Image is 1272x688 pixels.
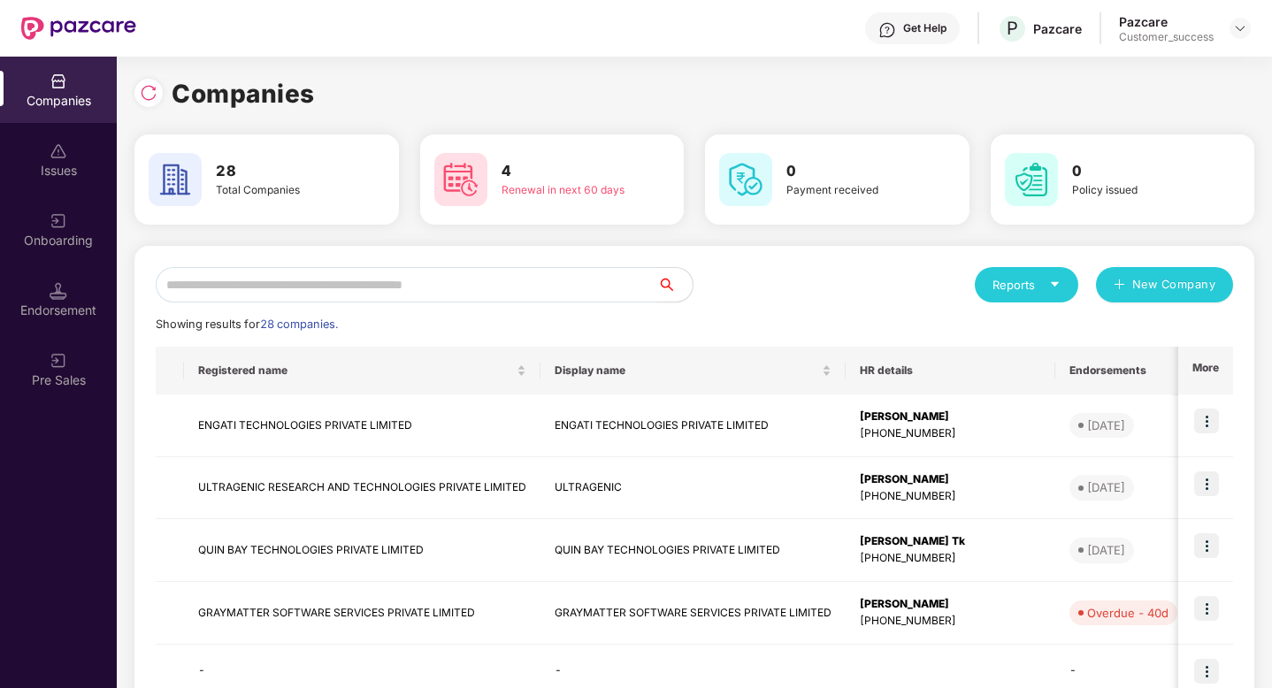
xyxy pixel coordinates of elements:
span: Display name [555,363,818,378]
div: Renewal in next 60 days [502,182,633,199]
span: New Company [1132,276,1216,294]
span: Showing results for [156,317,338,331]
td: QUIN BAY TECHNOLOGIES PRIVATE LIMITED [540,519,846,582]
div: [PERSON_NAME] Tk [860,533,1041,550]
h1: Companies [172,74,315,113]
img: svg+xml;base64,PHN2ZyB4bWxucz0iaHR0cDovL3d3dy53My5vcmcvMjAwMC9zdmciIHdpZHRoPSI2MCIgaGVpZ2h0PSI2MC... [434,153,487,206]
h3: 0 [1072,160,1204,183]
img: icon [1194,533,1219,558]
img: icon [1194,659,1219,684]
div: Payment received [786,182,918,199]
img: svg+xml;base64,PHN2ZyB4bWxucz0iaHR0cDovL3d3dy53My5vcmcvMjAwMC9zdmciIHdpZHRoPSI2MCIgaGVpZ2h0PSI2MC... [719,153,772,206]
h3: 4 [502,160,633,183]
td: ENGATI TECHNOLOGIES PRIVATE LIMITED [184,394,540,457]
div: [DATE] [1087,478,1125,496]
div: Pazcare [1119,13,1214,30]
div: [PHONE_NUMBER] [860,550,1041,567]
img: icon [1194,596,1219,621]
img: svg+xml;base64,PHN2ZyBpZD0iSXNzdWVzX2Rpc2FibGVkIiB4bWxucz0iaHR0cDovL3d3dy53My5vcmcvMjAwMC9zdmciIH... [50,142,67,160]
div: Total Companies [216,182,348,199]
td: ULTRAGENIC [540,457,846,520]
div: [PHONE_NUMBER] [860,425,1041,442]
img: svg+xml;base64,PHN2ZyB4bWxucz0iaHR0cDovL3d3dy53My5vcmcvMjAwMC9zdmciIHdpZHRoPSI2MCIgaGVpZ2h0PSI2MC... [1005,153,1058,206]
div: Customer_success [1119,30,1214,44]
img: svg+xml;base64,PHN2ZyB4bWxucz0iaHR0cDovL3d3dy53My5vcmcvMjAwMC9zdmciIHdpZHRoPSI2MCIgaGVpZ2h0PSI2MC... [149,153,202,206]
img: svg+xml;base64,PHN2ZyBpZD0iSGVscC0zMngzMiIgeG1sbnM9Imh0dHA6Ly93d3cudzMub3JnLzIwMDAvc3ZnIiB3aWR0aD... [878,21,896,39]
div: Overdue - 40d [1087,604,1169,622]
span: filter [1177,365,1188,376]
th: HR details [846,347,1055,394]
span: Endorsements [1069,363,1170,378]
td: ULTRAGENIC RESEARCH AND TECHNOLOGIES PRIVATE LIMITED [184,457,540,520]
div: [PHONE_NUMBER] [860,613,1041,630]
span: P [1007,18,1018,39]
span: caret-down [1049,279,1061,290]
h3: 28 [216,160,348,183]
span: plus [1114,279,1125,293]
img: svg+xml;base64,PHN2ZyBpZD0iRHJvcGRvd24tMzJ4MzIiIHhtbG5zPSJodHRwOi8vd3d3LnczLm9yZy8yMDAwL3N2ZyIgd2... [1233,21,1247,35]
td: QUIN BAY TECHNOLOGIES PRIVATE LIMITED [184,519,540,582]
button: plusNew Company [1096,267,1233,302]
div: [PERSON_NAME] [860,409,1041,425]
img: svg+xml;base64,PHN2ZyB3aWR0aD0iMjAiIGhlaWdodD0iMjAiIHZpZXdCb3g9IjAgMCAyMCAyMCIgZmlsbD0ibm9uZSIgeG... [50,352,67,370]
th: Display name [540,347,846,394]
button: search [656,267,693,302]
img: icon [1194,471,1219,496]
td: GRAYMATTER SOFTWARE SERVICES PRIVATE LIMITED [540,582,846,645]
div: [PERSON_NAME] [860,596,1041,613]
td: ENGATI TECHNOLOGIES PRIVATE LIMITED [540,394,846,457]
img: New Pazcare Logo [21,17,136,40]
div: Policy issued [1072,182,1204,199]
img: svg+xml;base64,PHN2ZyBpZD0iUmVsb2FkLTMyeDMyIiB4bWxucz0iaHR0cDovL3d3dy53My5vcmcvMjAwMC9zdmciIHdpZH... [140,84,157,102]
td: GRAYMATTER SOFTWARE SERVICES PRIVATE LIMITED [184,582,540,645]
img: svg+xml;base64,PHN2ZyBpZD0iQ29tcGFuaWVzIiB4bWxucz0iaHR0cDovL3d3dy53My5vcmcvMjAwMC9zdmciIHdpZHRoPS... [50,73,67,90]
img: svg+xml;base64,PHN2ZyB3aWR0aD0iMjAiIGhlaWdodD0iMjAiIHZpZXdCb3g9IjAgMCAyMCAyMCIgZmlsbD0ibm9uZSIgeG... [50,212,67,230]
span: Registered name [198,363,513,378]
div: Pazcare [1033,20,1082,37]
span: filter [1174,360,1192,381]
div: Reports [992,276,1061,294]
th: Registered name [184,347,540,394]
span: 28 companies. [260,317,338,331]
div: [PERSON_NAME] [860,471,1041,488]
span: search [656,278,693,292]
div: Get Help [903,21,946,35]
img: svg+xml;base64,PHN2ZyB3aWR0aD0iMTQuNSIgaGVpZ2h0PSIxNC41IiB2aWV3Qm94PSIwIDAgMTYgMTYiIGZpbGw9Im5vbm... [50,282,67,300]
h3: 0 [786,160,918,183]
div: [PHONE_NUMBER] [860,488,1041,505]
div: [DATE] [1087,541,1125,559]
th: More [1178,347,1233,394]
img: icon [1194,409,1219,433]
div: [DATE] [1087,417,1125,434]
